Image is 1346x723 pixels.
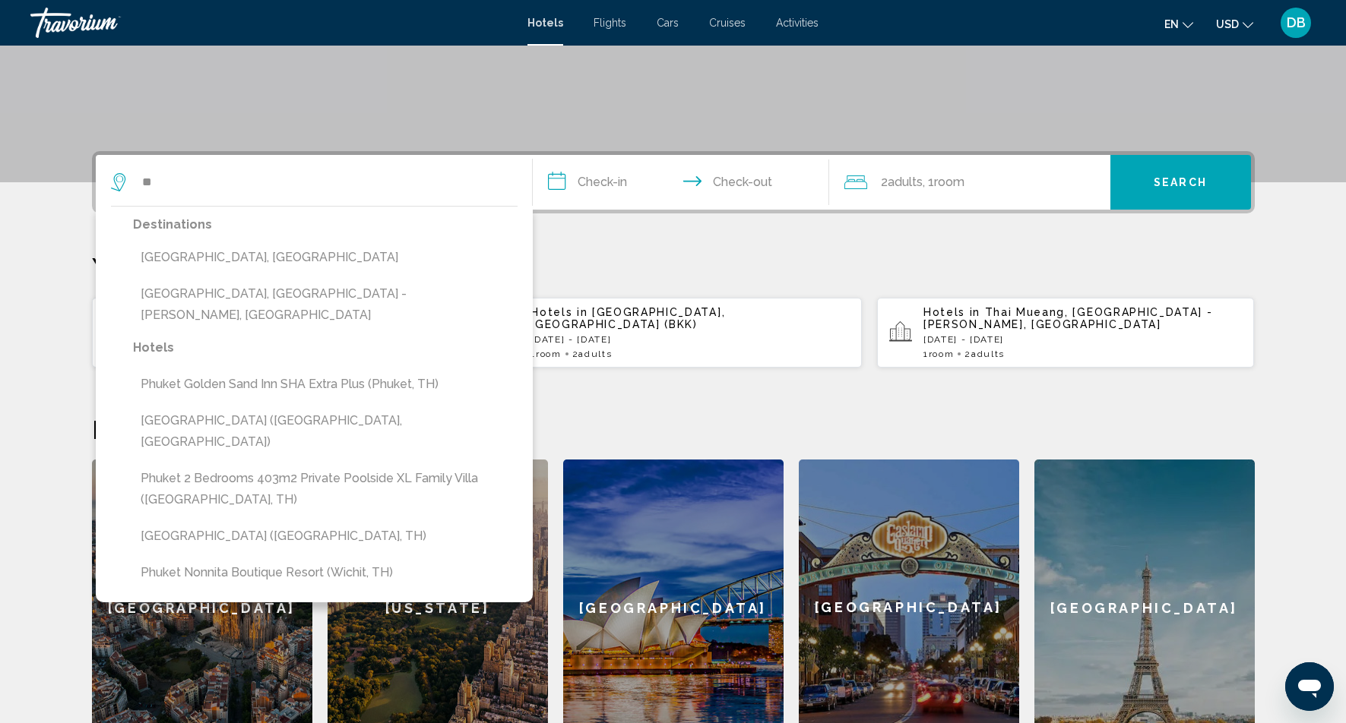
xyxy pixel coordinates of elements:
span: Room [934,175,964,189]
p: [DATE] - [DATE] [923,334,1243,345]
span: DB [1287,15,1306,30]
button: [GEOGRAPHIC_DATA] ([GEOGRAPHIC_DATA], TH) [133,522,518,551]
span: Adults [888,175,923,189]
p: [DATE] - [DATE] [530,334,850,345]
button: Hotels in Thai Mueang, [GEOGRAPHIC_DATA] - [PERSON_NAME], [GEOGRAPHIC_DATA][DATE] - [DATE]1Room2A... [877,297,1255,368]
button: Search [1110,155,1251,210]
button: Hotels in [GEOGRAPHIC_DATA], [GEOGRAPHIC_DATA] (BKK)[DATE] - [DATE]1Room2Adults [484,297,862,368]
button: [GEOGRAPHIC_DATA], [GEOGRAPHIC_DATA] - [PERSON_NAME], [GEOGRAPHIC_DATA] [133,279,518,330]
button: Change currency [1216,13,1253,35]
span: 2 [572,349,613,359]
button: [GEOGRAPHIC_DATA], [GEOGRAPHIC_DATA] [133,243,518,272]
span: Room [929,349,955,359]
p: Destinations [133,214,518,235]
button: Travelers: 2 adults, 0 children [829,155,1110,210]
button: User Menu [1276,7,1316,39]
span: USD [1216,18,1239,30]
button: Hotels in [GEOGRAPHIC_DATA], [GEOGRAPHIC_DATA][DATE] - [DATE]1Room2Adults [92,297,470,368]
span: en [1164,18,1179,30]
span: Hotels in [923,306,980,318]
a: Travorium [30,8,512,38]
span: 2 [964,349,1005,359]
p: Hotels [133,337,518,358]
span: Room [536,349,562,359]
iframe: Button to launch messaging window [1285,662,1334,711]
button: Change language [1164,13,1193,35]
button: Phuket 2 Bedrooms 403m2 Private Poolside XL Family Villa ([GEOGRAPHIC_DATA], TH) [133,464,518,514]
a: Flights [594,17,626,29]
span: 2 [881,172,923,193]
span: [GEOGRAPHIC_DATA], [GEOGRAPHIC_DATA] (BKK) [530,306,725,330]
span: Adults [971,349,1005,359]
button: Phuket Golden Sand Inn SHA Extra Plus (Phuket, TH) [133,370,518,399]
a: Hotels [527,17,563,29]
span: Hotels in [530,306,587,318]
a: Cruises [709,17,746,29]
a: Cars [657,17,679,29]
span: 1 [530,349,561,359]
span: Adults [578,349,612,359]
button: [GEOGRAPHIC_DATA] ([GEOGRAPHIC_DATA], [GEOGRAPHIC_DATA]) [133,406,518,456]
button: Check in and out dates [533,155,829,210]
span: Thai Mueang, [GEOGRAPHIC_DATA] - [PERSON_NAME], [GEOGRAPHIC_DATA] [923,306,1213,330]
span: 1 [923,349,954,359]
a: Activities [776,17,819,29]
span: , 1 [923,172,964,193]
span: Search [1154,177,1207,189]
h2: Featured Destinations [92,414,1255,444]
div: Search widget [96,155,1251,210]
p: Your Recent Searches [92,251,1255,282]
button: Phuket Nonnita Boutique Resort (Wichit, TH) [133,558,518,587]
